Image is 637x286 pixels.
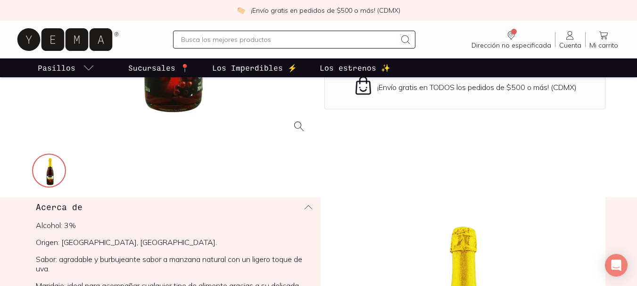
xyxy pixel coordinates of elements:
[555,30,585,49] a: Cuenta
[36,201,83,213] h3: Acerca de
[237,6,245,15] img: check
[36,221,313,230] p: Alcohol: 3%
[318,58,392,77] a: Los estrenos ✨
[33,155,67,188] img: sidra-rosada_d683e13a-ea66-4463-963b-62daa710a5b4=fwebp-q70-w256
[320,62,390,74] p: Los estrenos ✨
[377,82,577,92] p: ¡Envío gratis en TODOS los pedidos de $500 o más! (CDMX)
[36,254,313,273] p: Sabor: agradable y burbujeante sabor a manzana natural con un ligero toque de uva.
[36,58,96,77] a: pasillo-todos-link
[181,34,397,45] input: Busca los mejores productos
[559,41,581,49] span: Cuenta
[38,62,75,74] p: Pasillos
[589,41,618,49] span: Mi carrito
[353,75,373,96] img: Envío
[212,62,297,74] p: Los Imperdibles ⚡️
[126,58,191,77] a: Sucursales 📍
[210,58,299,77] a: Los Imperdibles ⚡️
[468,30,555,49] a: Dirección no especificada
[586,30,622,49] a: Mi carrito
[605,254,628,277] div: Open Intercom Messenger
[251,6,400,15] p: ¡Envío gratis en pedidos de $500 o más! (CDMX)
[36,237,313,247] p: Origen: [GEOGRAPHIC_DATA], [GEOGRAPHIC_DATA].
[472,41,551,49] span: Dirección no especificada
[128,62,190,74] p: Sucursales 📍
